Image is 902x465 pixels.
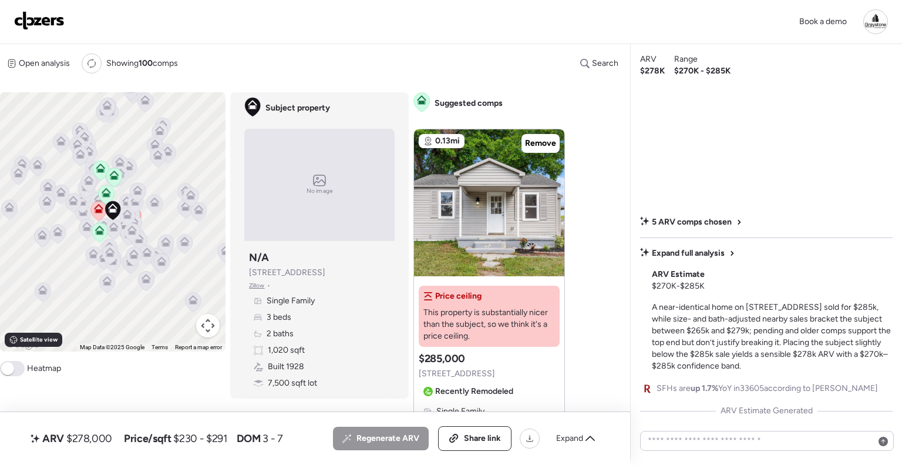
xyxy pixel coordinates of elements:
[435,386,513,397] span: Recently Remodeled
[249,281,265,290] span: Zillow
[267,328,294,340] span: 2 baths
[3,336,42,352] a: Open this area in Google Maps (opens a new window)
[249,267,325,279] span: [STREET_ADDRESS]
[640,65,665,77] span: $278K
[674,65,731,77] span: $270K - $285K
[525,138,556,149] span: Remove
[106,58,178,69] span: Showing comps
[152,344,168,350] a: Terms
[139,58,153,68] span: 100
[674,53,698,65] span: Range
[175,344,222,350] a: Report a map error
[27,363,61,374] span: Heatmap
[3,336,42,352] img: Google
[652,280,705,292] span: $270K - $285K
[423,307,555,342] span: This property is substantially nicer than the subject, so we think it's a price ceiling.
[356,433,419,444] span: Regenerate ARV
[19,58,70,69] span: Open analysis
[268,377,317,389] span: 7,500 sqft lot
[66,431,112,446] span: $278,000
[267,281,270,290] span: •
[80,344,144,350] span: Map Data ©2025 Google
[556,433,583,444] span: Expand
[436,406,484,417] span: Single Family
[721,405,813,417] span: ARV Estimate Generated
[419,368,495,380] span: [STREET_ADDRESS]
[42,431,64,446] span: ARV
[262,431,282,446] span: 3 - 7
[799,16,847,26] span: Book a demo
[592,58,618,69] span: Search
[435,290,482,302] span: Price ceiling
[196,314,220,337] button: Map camera controls
[657,383,878,394] span: SFHs are YoY in 33605 according to [PERSON_NAME]
[20,335,58,344] span: Satellite view
[265,102,330,114] span: Subject property
[435,98,503,109] span: Suggested comps
[14,11,65,30] img: Logo
[173,431,227,446] span: $230 - $291
[652,269,705,280] span: ARV Estimate
[268,344,305,356] span: 1,020 sqft
[652,247,725,259] span: Expand full analysis
[267,295,315,307] span: Single Family
[268,361,304,373] span: Built 1928
[435,135,460,147] span: 0.13mi
[419,352,465,366] h3: $285,000
[249,250,269,265] h3: N/A
[267,312,291,323] span: 3 beds
[691,383,718,393] span: up 1.7%
[124,431,171,446] span: Price/sqft
[237,431,261,446] span: DOM
[464,433,501,444] span: Share link
[652,302,891,371] span: A near-identical home on [STREET_ADDRESS] sold for $285k, while size- and bath-adjusted nearby sa...
[652,216,732,228] span: 5 ARV comps chosen
[307,186,332,196] span: No image
[640,53,657,65] span: ARV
